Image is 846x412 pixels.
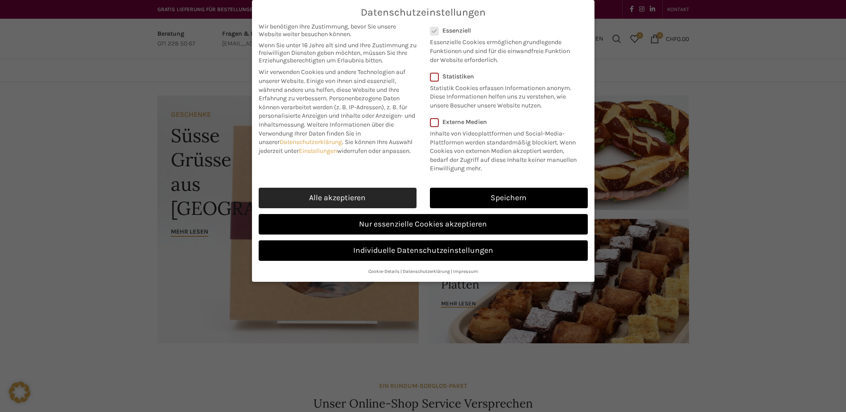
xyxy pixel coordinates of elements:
[430,80,576,110] p: Statistik Cookies erfassen Informationen anonym. Diese Informationen helfen uns zu verstehen, wie...
[299,147,337,155] a: Einstellungen
[403,268,450,274] a: Datenschutzerklärung
[361,7,486,18] span: Datenschutzeinstellungen
[259,240,588,261] a: Individuelle Datenschutzeinstellungen
[430,27,576,34] label: Essenziell
[280,138,342,146] a: Datenschutzerklärung
[453,268,478,274] a: Impressum
[430,34,576,64] p: Essenzielle Cookies ermöglichen grundlegende Funktionen und sind für die einwandfreie Funktion de...
[368,268,400,274] a: Cookie-Details
[259,188,417,208] a: Alle akzeptieren
[259,41,417,64] span: Wenn Sie unter 16 Jahre alt sind und Ihre Zustimmung zu freiwilligen Diensten geben möchten, müss...
[430,126,582,173] p: Inhalte von Videoplattformen und Social-Media-Plattformen werden standardmäßig blockiert. Wenn Co...
[259,214,588,235] a: Nur essenzielle Cookies akzeptieren
[430,118,582,126] label: Externe Medien
[259,68,405,102] span: Wir verwenden Cookies und andere Technologien auf unserer Website. Einige von ihnen sind essenzie...
[430,188,588,208] a: Speichern
[259,138,413,155] span: Sie können Ihre Auswahl jederzeit unter widerrufen oder anpassen.
[259,23,417,38] span: Wir benötigen Ihre Zustimmung, bevor Sie unsere Website weiter besuchen können.
[259,121,394,146] span: Weitere Informationen über die Verwendung Ihrer Daten finden Sie in unserer .
[430,73,576,80] label: Statistiken
[259,95,415,128] span: Personenbezogene Daten können verarbeitet werden (z. B. IP-Adressen), z. B. für personalisierte A...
